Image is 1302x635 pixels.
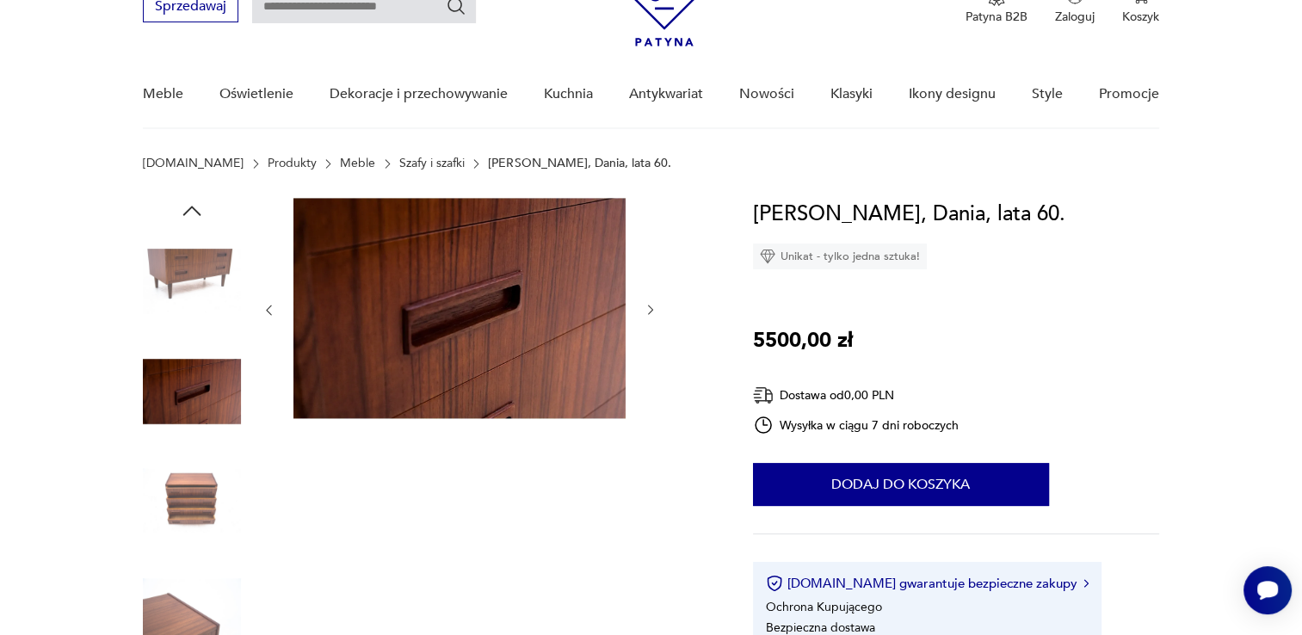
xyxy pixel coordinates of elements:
[1055,9,1095,25] p: Zaloguj
[1099,61,1159,127] a: Promocje
[544,61,593,127] a: Kuchnia
[143,232,241,330] img: Zdjęcie produktu Komoda, Dania, lata 60.
[753,385,774,406] img: Ikona dostawy
[766,575,783,592] img: Ikona certyfikatu
[143,157,244,170] a: [DOMAIN_NAME]
[293,198,626,419] img: Zdjęcie produktu Komoda, Dania, lata 60.
[219,61,293,127] a: Oświetlenie
[766,599,882,615] li: Ochrona Kupującego
[629,61,703,127] a: Antykwariat
[766,575,1089,592] button: [DOMAIN_NAME] gwarantuje bezpieczne zakupy
[330,61,508,127] a: Dekoracje i przechowywanie
[143,61,183,127] a: Meble
[143,2,238,14] a: Sprzedawaj
[1083,579,1089,588] img: Ikona strzałki w prawo
[753,244,927,269] div: Unikat - tylko jedna sztuka!
[830,61,873,127] a: Klasyki
[753,415,960,435] div: Wysyłka w ciągu 7 dni roboczych
[753,463,1049,506] button: Dodaj do koszyka
[966,9,1027,25] p: Patyna B2B
[753,324,853,357] p: 5500,00 zł
[268,157,317,170] a: Produkty
[739,61,794,127] a: Nowości
[143,452,241,550] img: Zdjęcie produktu Komoda, Dania, lata 60.
[1122,9,1159,25] p: Koszyk
[143,342,241,441] img: Zdjęcie produktu Komoda, Dania, lata 60.
[399,157,465,170] a: Szafy i szafki
[488,157,670,170] p: [PERSON_NAME], Dania, lata 60.
[1243,566,1292,614] iframe: Smartsupp widget button
[753,198,1065,231] h1: [PERSON_NAME], Dania, lata 60.
[753,385,960,406] div: Dostawa od 0,00 PLN
[1032,61,1063,127] a: Style
[909,61,996,127] a: Ikony designu
[760,249,775,264] img: Ikona diamentu
[340,157,375,170] a: Meble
